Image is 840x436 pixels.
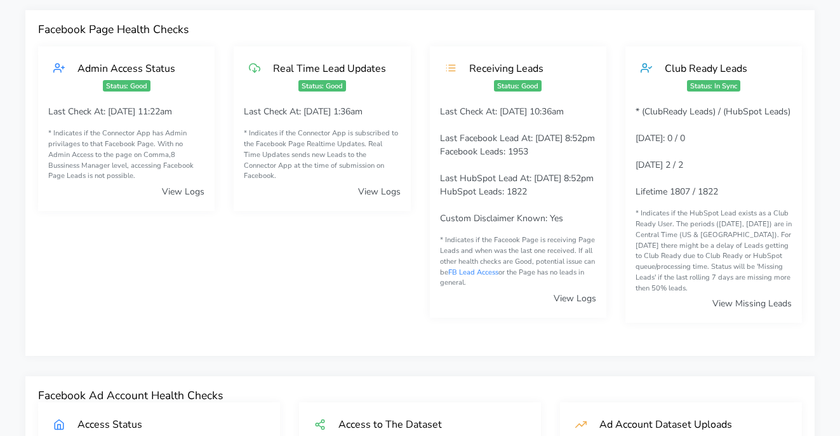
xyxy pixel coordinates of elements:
div: Real Time Lead Updates [260,62,395,75]
h4: Facebook Ad Account Health Checks [38,389,802,402]
a: FB Lead Access [448,268,498,277]
a: View Logs [554,292,596,304]
span: HubSpot Leads: 1822 [440,186,527,198]
span: [DATE]: 0 / 0 [636,132,685,144]
div: Access to The Dataset [326,418,526,431]
span: Status: Good [494,80,542,92]
span: Status: In Sync [687,80,740,92]
span: Last Facebook Lead At: [DATE] 8:52pm [440,132,595,144]
span: Facebook Leads: 1953 [440,146,528,158]
span: Last HubSpot Lead At: [DATE] 8:52pm [440,172,594,184]
a: View Logs [358,186,401,198]
div: Admin Access Status [65,62,199,75]
span: Status: Good [103,80,150,92]
div: Ad Account Dataset Uploads [587,418,787,431]
div: Receiving Leads [457,62,591,75]
span: * Indicates if the HubSpot Lead exists as a Club Ready User. The periods ([DATE], [DATE]) are in ... [636,208,792,293]
span: Status: Good [298,80,346,92]
span: * Indicates if the Faceook Page is receiving Page Leads and when was the last one received. If al... [440,235,595,287]
div: Club Ready Leads [652,62,787,75]
a: View Logs [162,186,204,198]
span: * (ClubReady Leads) / (HubSpot Leads) [636,106,790,118]
p: Last Check At: [DATE] 11:22am [48,105,204,118]
span: Custom Disclaimer Known: Yes [440,212,563,224]
div: Access Status [65,418,265,431]
h4: Facebook Page Health Checks [38,23,802,36]
span: Lifetime 1807 / 1822 [636,186,718,198]
span: Last Check At: [DATE] 10:36am [440,106,564,118]
p: Last Check At: [DATE] 1:36am [244,105,400,118]
small: * Indicates if the Connector App is subscribed to the Facebook Page Realtime Updates. Real Time U... [244,128,400,182]
a: View Missing Leads [712,297,792,310]
small: * Indicates if the Connector App has Admin privilages to that Facebook Page. With no Admin Access... [48,128,204,182]
span: [DATE] 2 / 2 [636,159,683,171]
